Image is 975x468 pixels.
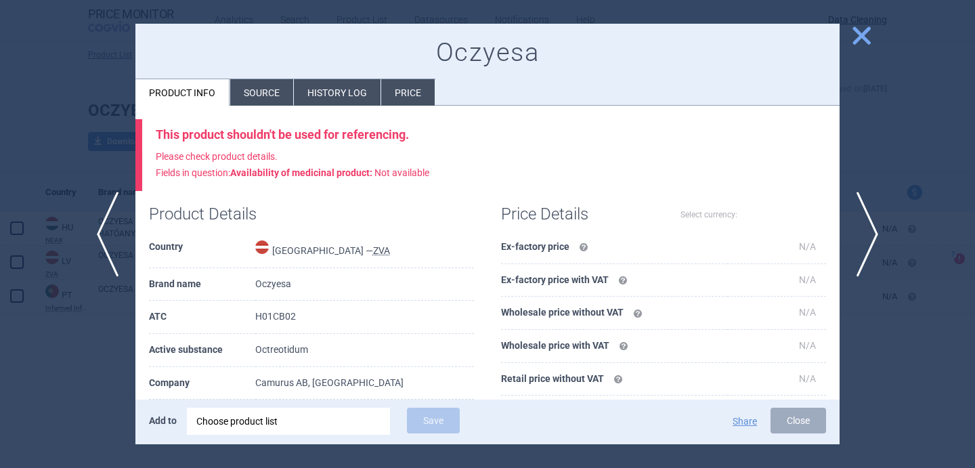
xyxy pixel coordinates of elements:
th: Company [149,367,255,400]
strong: Availability of medicinal product : [230,167,372,178]
th: Wholesale price without VAT [501,297,727,330]
td: H01CB02 [255,301,474,334]
th: Brand name [149,268,255,301]
th: Active substance [149,334,255,367]
span: N/A [799,340,816,351]
img: Latvia [255,240,269,254]
div: Choose product list [196,408,381,435]
button: Close [771,408,826,433]
button: Save [407,408,460,433]
h1: Price Details [501,205,664,224]
th: Ex-factory price [501,231,727,264]
th: Retail price with VAT [501,396,727,429]
td: Oczyesa [255,268,474,301]
th: ATC [149,301,255,334]
th: Wholesale price with VAT [501,330,727,363]
li: Product info [135,79,230,106]
span: Not available [230,167,429,178]
button: Share [733,417,757,426]
abbr: ZVA — Online database developed by State Agency of Medicines Republic of Latvia. [373,245,390,256]
li: History log [294,79,381,106]
li: Source [230,79,293,106]
div: This product shouldn't be used for referencing. [156,127,826,142]
label: Select currency: [680,203,737,226]
h1: Product Details [149,205,311,224]
p: Please check product details. Fields in question: [156,149,826,182]
div: Choose product list [187,408,390,435]
span: N/A [799,307,816,318]
h1: Oczyesa [149,37,826,68]
td: Camurus AB, [GEOGRAPHIC_DATA] [255,367,474,400]
span: N/A [799,241,816,252]
th: Ex-factory price with VAT [501,264,727,297]
p: Add to [149,408,177,433]
span: N/A [799,373,816,384]
td: [GEOGRAPHIC_DATA] — [255,231,474,268]
th: Country [149,231,255,268]
span: N/A [799,274,816,285]
td: Octreotidum [255,334,474,367]
th: Retail price without VAT [501,363,727,396]
li: Price [381,79,435,106]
